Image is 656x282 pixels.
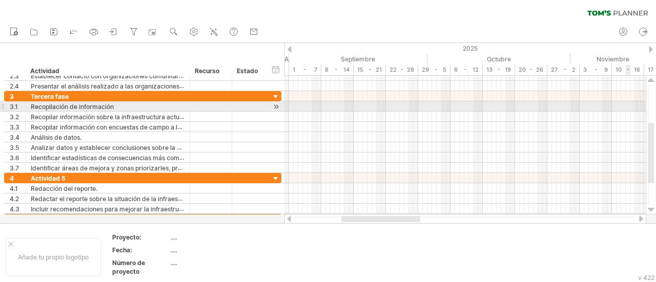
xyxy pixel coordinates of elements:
font: Análisis de datos. [31,134,81,141]
font: 3.2 [10,113,19,121]
font: Identificar estadísticas de consecuencias más comunes en los ciudadanos para tocarlas como priori... [31,154,342,162]
font: 3.3 [10,123,19,131]
font: 2.4 [10,82,19,90]
font: 3 [10,93,14,100]
font: Recopilar información con encuestas de campo a los ciudadanos, sobre las afectaciones de la mala ... [31,123,367,131]
font: Añade tu propio logotipo [18,253,89,261]
font: 6 - 12 [454,66,479,73]
font: Recopilar información sobre la infraestructura actual de [GEOGRAPHIC_DATA]. [31,113,261,121]
font: .... [171,246,177,254]
font: Establecer contacto con organizaciones comunitarias que sus objetivos se asimilen a mi proyecto. [31,72,316,80]
font: Proyecto: [112,233,141,241]
font: Analizar datos y establecer conclusiones sobre la situación de la infraestructura. [31,143,265,151]
font: 29 - 5 [422,66,446,73]
div: Septiembre de 2025 [289,54,427,64]
font: Número de proyecto [112,259,145,275]
font: 2025 [463,45,478,52]
font: 3.1 [10,103,18,111]
font: Identificar áreas de mejora y zonas priorizarles, proponer una posible solución. [31,164,260,172]
font: .... [171,259,177,267]
font: 4.1 [10,185,18,192]
font: 2.3 [10,72,19,80]
font: 3.6 [10,154,19,162]
font: Septiembre [341,55,375,63]
font: Recurso [195,67,219,75]
font: .... [171,233,177,241]
font: Presentar el análisis realizado a las organizaciones para exponer el alcance del proyecto y la co... [31,82,385,90]
font: Tercera fase [31,93,69,100]
font: Fecha: [112,246,132,254]
font: v 422 [638,274,654,281]
font: 15 - 21 [357,66,382,73]
font: 20 - 26 [519,66,543,73]
font: Noviembre [597,55,629,63]
font: 22 - 28 [389,66,414,73]
font: Octubre [487,55,511,63]
font: 1 - 7 [293,66,317,73]
font: Actividad 5 [31,175,66,182]
font: Incluir recomendaciones para mejorar la infraestructura y mitigar sus efectos negativos en la soc... [31,205,331,213]
font: 3.7 [10,164,19,172]
font: 3 - 9 [583,66,608,73]
font: Redactar el reporte sobre la situación de la infraestructura en [GEOGRAPHIC_DATA]. [31,194,278,203]
font: Estado [237,67,258,75]
font: 10 - 16 [616,66,640,73]
font: 4.3 [10,205,19,213]
font: Recopilación de información [31,103,114,111]
font: 13 - 19 [486,66,511,73]
font: 3.4 [10,134,19,141]
font: 8 - 14 [325,66,350,73]
font: 4 [10,175,14,182]
font: Agosto [284,55,304,63]
font: 4.2 [10,195,19,203]
font: 27 - 2 [551,66,576,73]
div: Octubre de 2025 [427,54,570,64]
font: Actividad [30,67,59,75]
font: 3.5 [10,144,19,151]
font: Redacción del reporte. [31,185,97,192]
div: Desplácese hasta la actividad [271,101,281,112]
